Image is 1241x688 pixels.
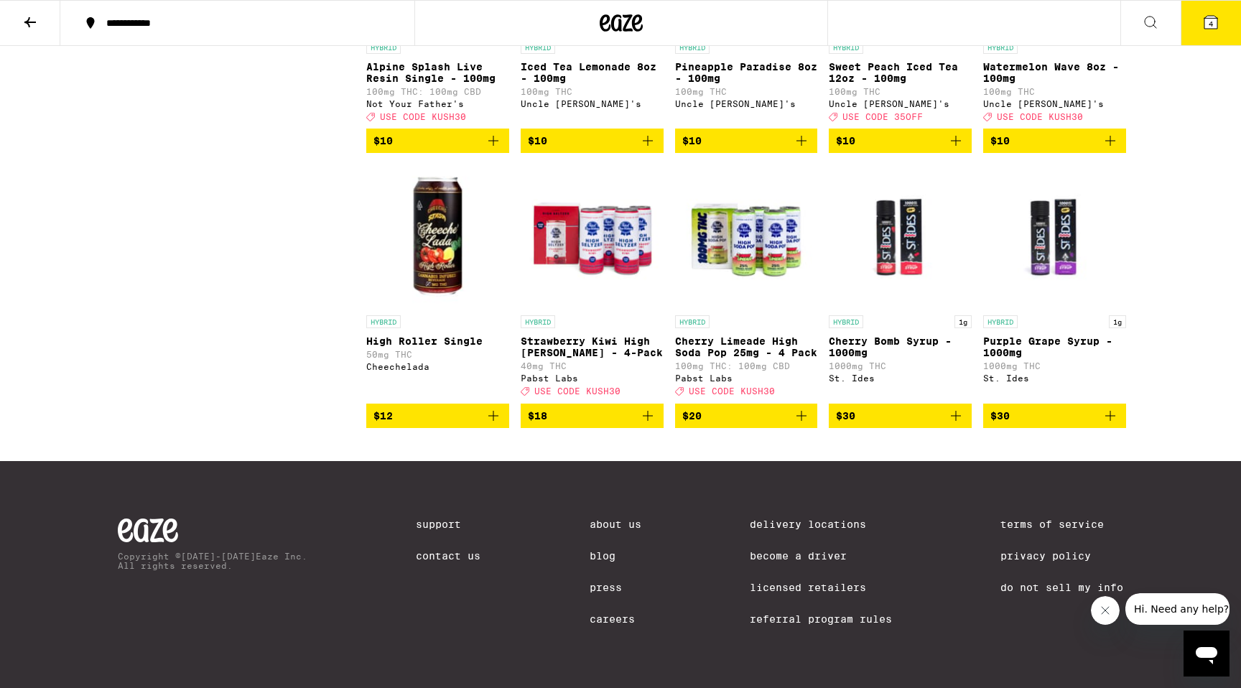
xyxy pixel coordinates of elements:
[983,315,1018,328] p: HYBRID
[1109,315,1126,328] p: 1g
[1000,550,1123,562] a: Privacy Policy
[990,135,1010,147] span: $10
[829,164,972,403] a: Open page for Cherry Bomb Syrup - 1000mg from St. Ides
[983,164,1126,403] a: Open page for Purple Grape Syrup - 1000mg from St. Ides
[366,315,401,328] p: HYBRID
[829,61,972,84] p: Sweet Peach Iced Tea 12oz - 100mg
[366,87,509,96] p: 100mg THC: 100mg CBD
[590,550,641,562] a: Blog
[373,410,393,422] span: $12
[521,164,664,403] a: Open page for Strawberry Kiwi High Seltzer - 4-Pack from Pabst Labs
[366,164,509,308] img: Cheechelada - High Roller Single
[829,41,863,54] p: HYBRID
[675,361,818,371] p: 100mg THC: 100mg CBD
[836,135,855,147] span: $10
[521,404,664,428] button: Add to bag
[983,61,1126,84] p: Watermelon Wave 8oz - 100mg
[983,87,1126,96] p: 100mg THC
[983,373,1126,383] div: St. Ides
[416,519,480,530] a: Support
[675,99,818,108] div: Uncle [PERSON_NAME]'s
[689,387,775,396] span: USE CODE KUSH30
[829,99,972,108] div: Uncle [PERSON_NAME]'s
[675,41,710,54] p: HYBRID
[521,335,664,358] p: Strawberry Kiwi High [PERSON_NAME] - 4-Pack
[1091,596,1120,625] iframe: Close message
[366,61,509,84] p: Alpine Splash Live Resin Single - 100mg
[750,519,892,530] a: Delivery Locations
[366,99,509,108] div: Not Your Father's
[528,135,547,147] span: $10
[983,335,1126,358] p: Purple Grape Syrup - 1000mg
[118,552,307,570] p: Copyright © [DATE]-[DATE] Eaze Inc. All rights reserved.
[675,315,710,328] p: HYBRID
[675,61,818,84] p: Pineapple Paradise 8oz - 100mg
[675,335,818,358] p: Cherry Limeade High Soda Pop 25mg - 4 Pack
[983,404,1126,428] button: Add to bag
[829,404,972,428] button: Add to bag
[829,361,972,371] p: 1000mg THC
[682,410,702,422] span: $20
[521,41,555,54] p: HYBRID
[521,361,664,371] p: 40mg THC
[842,112,923,121] span: USE CODE 35OFF
[366,335,509,347] p: High Roller Single
[521,87,664,96] p: 100mg THC
[366,129,509,153] button: Add to bag
[373,135,393,147] span: $10
[829,87,972,96] p: 100mg THC
[836,410,855,422] span: $30
[528,410,547,422] span: $18
[750,613,892,625] a: Referral Program Rules
[521,315,555,328] p: HYBRID
[750,550,892,562] a: Become a Driver
[997,112,1083,121] span: USE CODE KUSH30
[366,41,401,54] p: HYBRID
[1181,1,1241,45] button: 4
[675,373,818,383] div: Pabst Labs
[1000,519,1123,530] a: Terms of Service
[366,404,509,428] button: Add to bag
[829,164,972,308] img: St. Ides - Cherry Bomb Syrup - 1000mg
[521,129,664,153] button: Add to bag
[983,129,1126,153] button: Add to bag
[521,164,664,308] img: Pabst Labs - Strawberry Kiwi High Seltzer - 4-Pack
[590,582,641,593] a: Press
[1000,582,1123,593] a: Do Not Sell My Info
[983,164,1126,308] img: St. Ides - Purple Grape Syrup - 1000mg
[534,387,620,396] span: USE CODE KUSH30
[983,99,1126,108] div: Uncle [PERSON_NAME]'s
[983,41,1018,54] p: HYBRID
[521,99,664,108] div: Uncle [PERSON_NAME]'s
[829,335,972,358] p: Cherry Bomb Syrup - 1000mg
[380,112,466,121] span: USE CODE KUSH30
[675,164,818,308] img: Pabst Labs - Cherry Limeade High Soda Pop 25mg - 4 Pack
[1184,631,1230,677] iframe: Button to launch messaging window
[521,373,664,383] div: Pabst Labs
[983,361,1126,371] p: 1000mg THC
[590,613,641,625] a: Careers
[590,519,641,530] a: About Us
[682,135,702,147] span: $10
[750,582,892,593] a: Licensed Retailers
[675,87,818,96] p: 100mg THC
[366,350,509,359] p: 50mg THC
[1209,19,1213,28] span: 4
[829,373,972,383] div: St. Ides
[521,61,664,84] p: Iced Tea Lemonade 8oz - 100mg
[675,129,818,153] button: Add to bag
[829,315,863,328] p: HYBRID
[366,362,509,371] div: Cheechelada
[829,129,972,153] button: Add to bag
[416,550,480,562] a: Contact Us
[1125,593,1230,625] iframe: Message from company
[675,164,818,403] a: Open page for Cherry Limeade High Soda Pop 25mg - 4 Pack from Pabst Labs
[366,164,509,403] a: Open page for High Roller Single from Cheechelada
[990,410,1010,422] span: $30
[954,315,972,328] p: 1g
[675,404,818,428] button: Add to bag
